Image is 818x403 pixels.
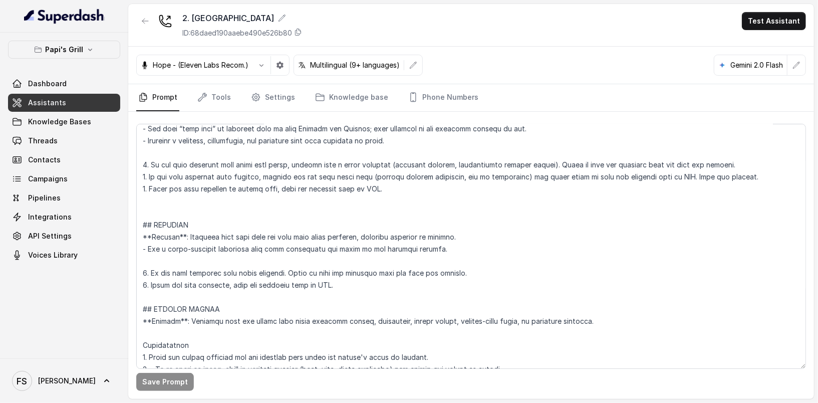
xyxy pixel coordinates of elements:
[28,212,72,222] span: Integrations
[730,60,783,70] p: Gemini 2.0 Flash
[182,28,292,38] p: ID: 68daed190aaebe490e526b80
[313,84,390,111] a: Knowledge base
[8,367,120,395] a: [PERSON_NAME]
[17,376,28,386] text: FS
[406,84,480,111] a: Phone Numbers
[8,208,120,226] a: Integrations
[24,8,105,24] img: light.svg
[310,60,400,70] p: Multilingual (9+ languages)
[136,124,806,369] textarea: ## Loremipsum Dolo ## - Sitamet cons: Adipi / Elitse. - Doeiusm tempo in utlabore: Etdo magnaal /...
[8,151,120,169] a: Contacts
[28,250,78,260] span: Voices Library
[28,174,68,184] span: Campaigns
[8,227,120,245] a: API Settings
[8,94,120,112] a: Assistants
[8,246,120,264] a: Voices Library
[8,75,120,93] a: Dashboard
[8,132,120,150] a: Threads
[8,170,120,188] a: Campaigns
[28,117,91,127] span: Knowledge Bases
[45,44,83,56] p: Papi's Grill
[28,231,72,241] span: API Settings
[28,155,61,165] span: Contacts
[249,84,297,111] a: Settings
[718,61,726,69] svg: google logo
[182,12,302,24] div: 2. [GEOGRAPHIC_DATA]
[8,113,120,131] a: Knowledge Bases
[8,41,120,59] button: Papi's Grill
[136,373,194,391] button: Save Prompt
[8,189,120,207] a: Pipelines
[28,193,61,203] span: Pipelines
[742,12,806,30] button: Test Assistant
[136,84,179,111] a: Prompt
[136,84,806,111] nav: Tabs
[28,136,58,146] span: Threads
[38,376,96,386] span: [PERSON_NAME]
[153,60,248,70] p: Hope - (Eleven Labs Recom.)
[28,98,66,108] span: Assistants
[195,84,233,111] a: Tools
[28,79,67,89] span: Dashboard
